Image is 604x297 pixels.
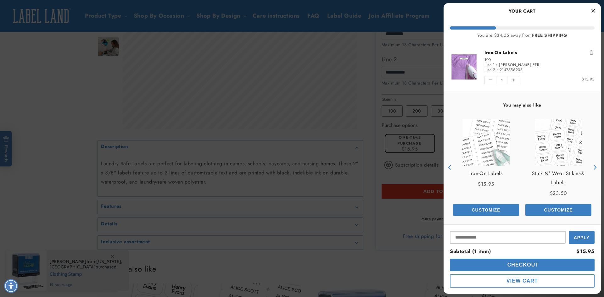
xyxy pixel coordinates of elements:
span: $15.95 [582,76,595,82]
div: product [450,113,522,222]
h4: You may also like [450,102,595,108]
button: Close Cart [588,6,598,16]
div: 100 [484,57,595,62]
button: Previous [445,163,455,172]
span: Checkout [506,262,539,267]
b: FREE SHIPPING [532,32,567,38]
div: $15.95 [576,247,595,256]
a: Iron-On Labels [484,49,595,56]
span: 1 [496,76,507,84]
div: product [522,113,595,222]
span: 9147556206 [500,67,523,73]
button: cart [450,274,595,288]
img: Iron-On Labels - Label Land [450,54,478,79]
button: Next [590,163,599,172]
img: View Stick N' Wear Stikins® Labels [535,119,582,166]
div: Accessibility Menu [4,279,18,293]
h2: Your Cart [450,6,595,16]
span: Subtotal (1 item) [450,248,491,255]
span: : [496,62,498,68]
span: $15.95 [478,180,494,188]
div: You are $34.05 away from [450,33,595,38]
li: product [450,43,595,91]
button: Remove Iron-On Labels [588,49,595,56]
button: What material are the labels made of? [11,35,89,47]
span: $23.50 [550,190,567,197]
button: Add the product, Iron-On Labels to Cart [453,204,519,216]
span: Customize [544,207,573,212]
span: [PERSON_NAME] ETR [499,62,539,68]
a: View Iron-On Labels [469,169,502,178]
button: cart [450,259,595,271]
input: Input Discount [450,231,566,244]
span: Customize [472,207,500,212]
button: Are these labels comfortable to wear? [11,18,89,30]
button: Add the product, Stick N' Wear Stikins® Labels to Cart [525,204,591,216]
span: Line 1 [484,62,495,68]
span: Line 2 [484,67,495,73]
button: Decrease quantity of Iron-On Labels [485,76,496,84]
span: Apply [574,235,590,240]
button: Apply [569,231,595,244]
button: Increase quantity of Iron-On Labels [507,76,519,84]
img: Iron-On Labels - Label Land [462,119,510,166]
span: : [497,67,498,73]
span: View Cart [506,278,538,283]
a: View Stick N' Wear Stikins® Labels [525,169,591,187]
